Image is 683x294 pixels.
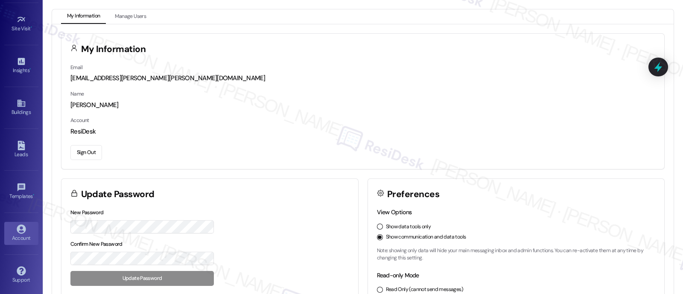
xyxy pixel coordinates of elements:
div: [PERSON_NAME] [70,101,655,110]
label: Account [70,117,89,124]
div: ResiDesk [70,127,655,136]
h3: Update Password [81,190,155,199]
label: View Options [377,208,412,216]
a: Leads [4,138,38,161]
h3: My Information [81,45,146,54]
a: Site Visit • [4,12,38,35]
div: [EMAIL_ADDRESS][PERSON_NAME][PERSON_NAME][DOMAIN_NAME] [70,74,655,83]
label: Email [70,64,82,71]
a: Account [4,222,38,245]
p: Note: showing only data will hide your main messaging inbox and admin functions. You can re-activ... [377,247,656,262]
a: Buildings [4,96,38,119]
label: New Password [70,209,104,216]
label: Read-only Mode [377,271,419,279]
span: • [31,24,32,30]
a: Insights • [4,54,38,77]
label: Show communication and data tools [386,233,466,241]
label: Confirm New Password [70,241,123,247]
span: • [29,66,31,72]
label: Name [70,90,84,97]
a: Support [4,264,38,287]
span: • [33,192,34,198]
label: Read Only (cannot send messages) [386,286,463,294]
a: Templates • [4,180,38,203]
h3: Preferences [387,190,439,199]
button: Sign Out [70,145,102,160]
button: Manage Users [109,9,152,24]
button: My Information [61,9,106,24]
label: Show data tools only [386,223,431,231]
